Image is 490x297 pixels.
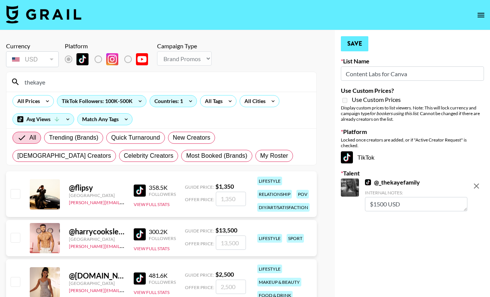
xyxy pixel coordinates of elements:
[149,279,176,285] div: Followers
[20,76,312,88] input: Search by User Name
[173,133,211,142] span: New Creators
[341,87,484,94] label: Use Custom Prices?
[69,198,180,205] a: [PERSON_NAME][EMAIL_ADDRESS][DOMAIN_NAME]
[215,226,237,234] strong: $ 13,500
[185,184,214,190] span: Guide Price:
[29,133,36,142] span: All
[157,42,212,50] div: Campaign Type
[185,285,214,290] span: Offer Price:
[287,234,304,243] div: sport
[260,151,288,160] span: My Roster
[134,246,169,251] button: View Full Stats
[257,190,292,199] div: relationship
[257,203,310,212] div: diy/art/satisfaction
[341,137,484,148] div: Locked once creators are added, or if "Active Creator Request" is checked.
[150,95,197,107] div: Countries: 1
[149,228,176,235] div: 300.2K
[78,114,132,125] div: Match Any Tags
[365,179,420,186] a: @_thekayefamily
[134,289,169,295] button: View Full Stats
[134,202,169,207] button: View Full Stats
[257,234,282,243] div: lifestyle
[185,272,214,278] span: Guide Price:
[134,185,146,197] img: TikTok
[216,235,246,250] input: 13,500
[369,111,418,116] em: for bookers using this list
[257,278,301,286] div: makeup & beauty
[185,228,214,234] span: Guide Price:
[134,228,146,240] img: TikTok
[365,190,467,195] div: Internal Notes:
[341,169,484,177] label: Talent
[106,53,118,65] img: Instagram
[136,53,148,65] img: YouTube
[8,53,57,66] div: USD
[69,236,125,242] div: [GEOGRAPHIC_DATA]
[65,51,154,67] div: List locked to TikTok.
[257,265,282,273] div: lifestyle
[352,96,401,103] span: Use Custom Prices
[215,183,234,190] strong: $ 1,350
[49,133,98,142] span: Trending (Brands)
[69,183,125,192] div: @ flipsy
[257,177,282,185] div: lifestyle
[13,95,41,107] div: All Prices
[469,179,484,194] button: remove
[149,272,176,279] div: 481.6K
[6,5,81,23] img: Grail Talent
[341,128,484,135] label: Platform
[149,235,176,241] div: Followers
[473,8,488,23] button: open drawer
[69,271,125,280] div: @ [DOMAIN_NAME]
[341,151,353,163] img: TikTok
[149,184,176,191] div: 358.5K
[185,241,214,246] span: Offer Price:
[6,50,59,69] div: Remove selected talent to change your currency
[149,191,176,197] div: Followers
[69,192,125,198] div: [GEOGRAPHIC_DATA]
[186,151,247,160] span: Most Booked (Brands)
[124,151,174,160] span: Celebrity Creators
[296,190,309,199] div: pov
[13,114,74,125] div: Avg Views
[215,271,234,278] strong: $ 2,500
[365,197,467,211] textarea: $1500 USD
[365,179,371,185] img: TikTok
[65,42,154,50] div: Platform
[69,227,125,236] div: @ harrycooksley8
[57,95,146,107] div: TikTok Followers: 100K-500K
[341,151,484,163] div: TikTok
[216,192,246,206] input: 1,350
[69,286,180,293] a: [PERSON_NAME][EMAIL_ADDRESS][DOMAIN_NAME]
[69,242,180,249] a: [PERSON_NAME][EMAIL_ADDRESS][DOMAIN_NAME]
[185,197,214,202] span: Offer Price:
[200,95,224,107] div: All Tags
[240,95,267,107] div: All Cities
[216,280,246,294] input: 2,500
[134,272,146,285] img: TikTok
[6,42,59,50] div: Currency
[17,151,111,160] span: [DEMOGRAPHIC_DATA] Creators
[76,53,89,65] img: TikTok
[341,105,484,122] div: Display custom prices to list viewers. Note: This will lock currency and campaign type . Cannot b...
[341,36,368,51] button: Save
[69,280,125,286] div: [GEOGRAPHIC_DATA]
[341,57,484,65] label: List Name
[111,133,160,142] span: Quick Turnaround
